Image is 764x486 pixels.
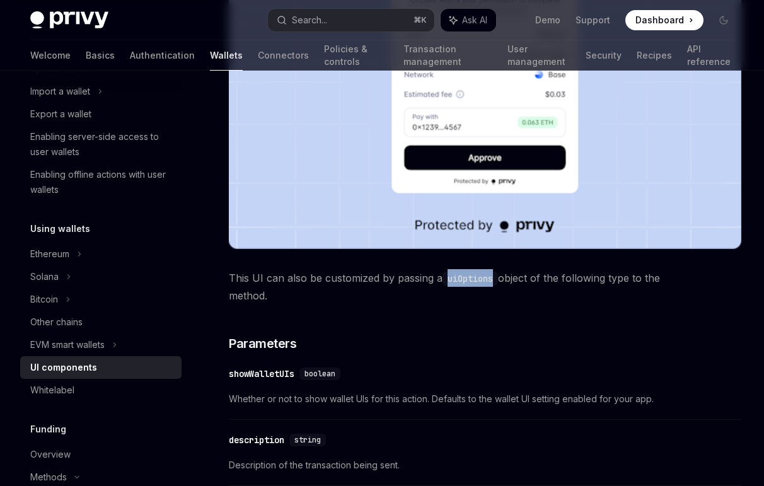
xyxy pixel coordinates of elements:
[20,163,182,201] a: Enabling offline actions with user wallets
[443,272,498,286] code: uiOptions
[268,9,434,32] button: Search...⌘K
[30,107,91,122] div: Export a wallet
[714,10,734,30] button: Toggle dark mode
[20,103,182,125] a: Export a wallet
[229,367,294,380] div: showWalletUIs
[635,14,684,26] span: Dashboard
[30,221,90,236] h5: Using wallets
[687,40,734,71] a: API reference
[86,40,115,71] a: Basics
[30,422,66,437] h5: Funding
[637,40,672,71] a: Recipes
[30,40,71,71] a: Welcome
[30,470,67,485] div: Methods
[130,40,195,71] a: Authentication
[403,40,492,71] a: Transaction management
[30,84,90,99] div: Import a wallet
[229,434,284,446] div: description
[462,14,487,26] span: Ask AI
[30,269,59,284] div: Solana
[30,246,69,262] div: Ethereum
[229,335,296,352] span: Parameters
[30,315,83,330] div: Other chains
[576,14,610,26] a: Support
[229,391,741,407] span: Whether or not to show wallet UIs for this action. Defaults to the wallet UI setting enabled for ...
[586,40,622,71] a: Security
[414,15,427,25] span: ⌘ K
[20,356,182,379] a: UI components
[30,292,58,307] div: Bitcoin
[294,435,321,445] span: string
[258,40,309,71] a: Connectors
[30,337,105,352] div: EVM smart wallets
[20,443,182,466] a: Overview
[229,269,741,304] span: This UI can also be customized by passing a object of the following type to the method.
[20,125,182,163] a: Enabling server-side access to user wallets
[30,129,174,159] div: Enabling server-side access to user wallets
[30,167,174,197] div: Enabling offline actions with user wallets
[324,40,388,71] a: Policies & controls
[507,40,570,71] a: User management
[20,311,182,333] a: Other chains
[30,11,108,29] img: dark logo
[304,369,335,379] span: boolean
[210,40,243,71] a: Wallets
[535,14,560,26] a: Demo
[30,447,71,462] div: Overview
[292,13,327,28] div: Search...
[30,360,97,375] div: UI components
[625,10,703,30] a: Dashboard
[30,383,74,398] div: Whitelabel
[229,458,741,473] span: Description of the transaction being sent.
[441,9,496,32] button: Ask AI
[20,379,182,402] a: Whitelabel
